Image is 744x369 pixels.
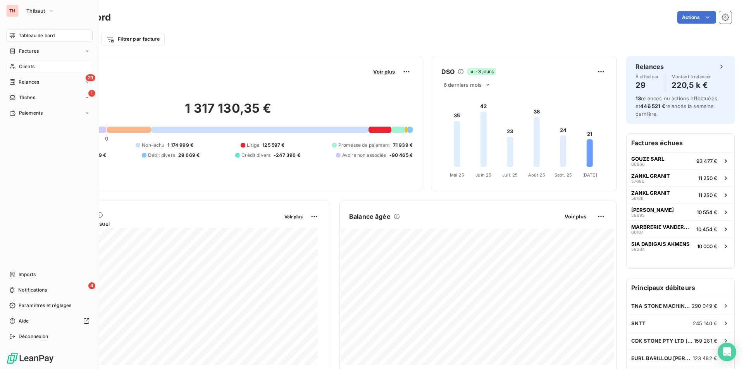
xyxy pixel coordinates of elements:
[342,152,386,159] span: Avoirs non associés
[19,32,55,39] span: Tableau de bord
[697,243,717,249] span: 10 000 €
[635,95,641,101] span: 13
[640,103,665,109] span: 446 521 €
[19,271,36,278] span: Imports
[19,79,39,86] span: Relances
[635,74,659,79] span: À effectuer
[627,169,734,186] button: ZANKL GRANIT5768611 250 €
[627,220,734,237] button: MARBRERIE VANDERMARLIERE6010710 454 €
[389,152,413,159] span: -90 465 €
[6,315,93,327] a: Aide
[631,213,645,218] span: 58695
[178,152,200,159] span: 29 669 €
[19,333,48,340] span: Déconnexion
[635,95,717,117] span: relances ou actions effectuées et relancés la semaine dernière.
[631,173,670,179] span: ZANKL GRANIT
[631,320,646,326] span: SNTT
[467,68,496,75] span: -3 jours
[631,247,645,252] span: 59264
[631,196,644,201] span: 58188
[18,287,47,293] span: Notifications
[6,352,54,364] img: Logo LeanPay
[627,237,734,254] button: SIA DABIGAIS AKMENS5926410 000 €
[475,172,491,178] tspan: Juin 25
[582,172,597,178] tspan: [DATE]
[371,68,397,75] button: Voir plus
[6,5,19,17] div: TH
[696,226,717,232] span: 10 454 €
[565,213,586,220] span: Voir plus
[672,74,711,79] span: Montant à relancer
[693,320,717,326] span: 245 140 €
[19,94,35,101] span: Tâches
[635,62,664,71] h6: Relances
[101,33,165,45] button: Filtrer par facture
[631,224,693,230] span: MARBRERIE VANDERMARLIERE
[338,142,390,149] span: Promesse de paiement
[693,355,717,361] span: 123 482 €
[627,152,734,169] button: GOUZE SARL6086693 477 €
[627,134,734,152] h6: Factures échues
[148,152,175,159] span: Débit divers
[19,110,43,117] span: Paiements
[631,162,645,166] span: 60866
[692,303,717,309] span: 290 049 €
[105,136,108,142] span: 0
[19,302,71,309] span: Paramètres et réglages
[631,355,693,361] span: EURL BARILLOU [PERSON_NAME]
[262,142,284,149] span: 125 597 €
[635,79,659,91] h4: 29
[247,142,259,149] span: Litige
[627,186,734,203] button: ZANKL GRANIT5818811 250 €
[241,152,270,159] span: Crédit divers
[631,230,643,235] span: 60107
[631,156,664,162] span: GOUZE SARL
[86,74,95,81] span: 29
[696,158,717,164] span: 93 477 €
[88,90,95,97] span: 1
[631,241,690,247] span: SIA DABIGAIS AKMENS
[562,213,589,220] button: Voir plus
[631,207,674,213] span: [PERSON_NAME]
[19,318,29,324] span: Aide
[627,203,734,220] button: [PERSON_NAME]5869510 554 €
[373,69,395,75] span: Voir plus
[631,179,644,184] span: 57686
[282,213,305,220] button: Voir plus
[677,11,716,24] button: Actions
[555,172,572,178] tspan: Sept. 25
[502,172,518,178] tspan: Juil. 25
[694,338,717,344] span: 159 281 €
[284,214,303,220] span: Voir plus
[528,172,545,178] tspan: Août 25
[441,67,455,76] h6: DSO
[698,175,717,181] span: 11 250 €
[26,8,45,14] span: Thibaut
[274,152,300,159] span: -247 396 €
[44,220,279,228] span: Chiffre d'affaires mensuel
[631,303,692,309] span: TNA STONE MACHINERY INC.
[44,101,413,124] h2: 1 317 130,35 €
[697,209,717,215] span: 10 554 €
[142,142,164,149] span: Non-échu
[627,278,734,297] h6: Principaux débiteurs
[167,142,193,149] span: 1 174 999 €
[672,79,711,91] h4: 220,5 k €
[19,63,34,70] span: Clients
[88,282,95,289] span: 4
[349,212,391,221] h6: Balance âgée
[444,82,482,88] span: 6 derniers mois
[631,338,694,344] span: CDK STONE PTY LTD ([GEOGRAPHIC_DATA])
[631,190,670,196] span: ZANKL GRANIT
[450,172,464,178] tspan: Mai 25
[19,48,39,55] span: Factures
[698,192,717,198] span: 11 250 €
[393,142,413,149] span: 71 939 €
[718,343,736,361] div: Open Intercom Messenger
